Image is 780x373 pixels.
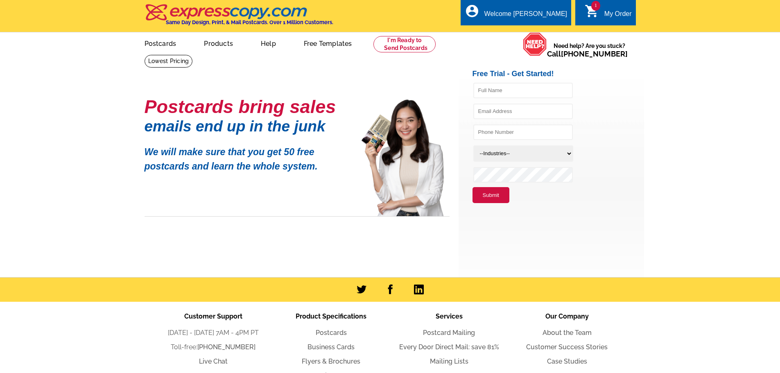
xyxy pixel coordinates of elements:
[248,33,289,52] a: Help
[430,357,468,365] a: Mailing Lists
[473,124,573,140] input: Phone Number
[473,104,573,119] input: Email Address
[145,122,349,131] h1: emails end up in the junk
[399,343,499,351] a: Every Door Direct Mail: save 81%
[145,139,349,173] p: We will make sure that you get 50 free postcards and learn the whole system.
[199,357,228,365] a: Live Chat
[465,4,479,18] i: account_circle
[423,329,475,337] a: Postcard Mailing
[585,9,632,19] a: 1 shopping_cart My Order
[131,33,190,52] a: Postcards
[473,70,644,79] h2: Free Trial - Get Started!
[473,83,573,98] input: Full Name
[316,329,347,337] a: Postcards
[543,329,592,337] a: About the Team
[526,343,608,351] a: Customer Success Stories
[145,10,333,25] a: Same Day Design, Print, & Mail Postcards. Over 1 Million Customers.
[484,10,567,22] div: Welcome [PERSON_NAME]
[547,42,632,58] span: Need help? Are you stuck?
[154,328,272,338] li: [DATE] - [DATE] 7AM - 4PM PT
[191,33,246,52] a: Products
[547,50,628,58] span: Call
[591,1,600,11] span: 1
[547,357,587,365] a: Case Studies
[296,312,366,320] span: Product Specifications
[523,32,547,56] img: help
[291,33,365,52] a: Free Templates
[184,312,242,320] span: Customer Support
[197,343,255,351] a: [PHONE_NUMBER]
[585,4,599,18] i: shopping_cart
[561,50,628,58] a: [PHONE_NUMBER]
[545,312,589,320] span: Our Company
[302,357,360,365] a: Flyers & Brochures
[166,19,333,25] h4: Same Day Design, Print, & Mail Postcards. Over 1 Million Customers.
[473,187,509,203] button: Submit
[154,342,272,352] li: Toll-free:
[604,10,632,22] div: My Order
[307,343,355,351] a: Business Cards
[145,99,349,114] h1: Postcards bring sales
[436,312,463,320] span: Services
